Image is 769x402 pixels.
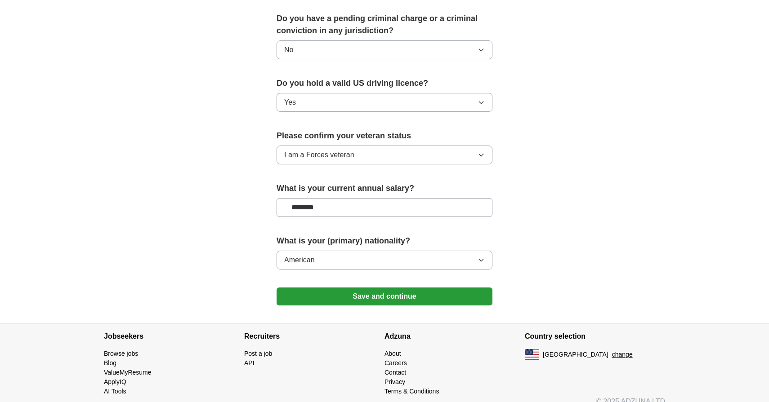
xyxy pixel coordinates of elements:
button: Save and continue [277,287,492,305]
button: Yes [277,93,492,112]
a: About [384,350,401,357]
span: [GEOGRAPHIC_DATA] [543,350,608,359]
a: Privacy [384,378,405,385]
a: Careers [384,359,407,367]
label: Do you hold a valid US driving licence? [277,77,492,89]
label: Please confirm your veteran status [277,130,492,142]
a: Blog [104,359,116,367]
h4: Country selection [525,324,665,349]
button: I am a Forces veteran [277,146,492,164]
a: Browse jobs [104,350,138,357]
span: No [284,44,293,55]
span: I am a Forces veteran [284,150,354,160]
a: AI Tools [104,388,126,395]
button: change [612,350,633,359]
a: API [244,359,255,367]
span: Yes [284,97,296,108]
a: ApplyIQ [104,378,126,385]
label: What is your current annual salary? [277,182,492,194]
a: Post a job [244,350,272,357]
img: US flag [525,349,539,360]
a: Contact [384,369,406,376]
a: ValueMyResume [104,369,152,376]
span: American [284,255,315,265]
a: Terms & Conditions [384,388,439,395]
button: American [277,251,492,269]
label: What is your (primary) nationality? [277,235,492,247]
label: Do you have a pending criminal charge or a criminal conviction in any jurisdiction? [277,13,492,37]
button: No [277,40,492,59]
